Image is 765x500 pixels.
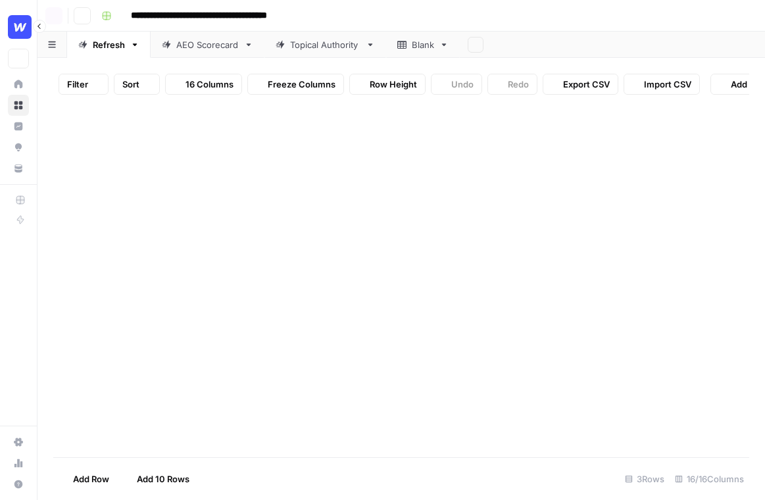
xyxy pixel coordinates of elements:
button: Redo [487,74,537,95]
span: Filter [67,78,88,91]
span: Undo [451,78,474,91]
span: Import CSV [644,78,691,91]
span: Add Row [73,472,109,486]
a: Settings [8,432,29,453]
button: Workspace: Webflow [8,11,29,43]
button: 16 Columns [165,74,242,95]
span: Redo [508,78,529,91]
div: 3 Rows [620,468,670,489]
span: Add 10 Rows [137,472,189,486]
a: Usage [8,453,29,474]
div: 16/16 Columns [670,468,749,489]
a: Browse [8,95,29,116]
a: Opportunities [8,137,29,158]
button: Add 10 Rows [117,468,197,489]
a: Refresh [67,32,151,58]
a: Topical Authority [264,32,386,58]
img: Webflow Logo [8,15,32,39]
button: Import CSV [624,74,700,95]
button: Freeze Columns [247,74,344,95]
div: Refresh [93,38,125,51]
a: AEO Scorecard [151,32,264,58]
a: Home [8,74,29,95]
span: 16 Columns [185,78,234,91]
a: Insights [8,116,29,137]
span: Freeze Columns [268,78,335,91]
button: Filter [59,74,109,95]
button: Sort [114,74,160,95]
span: Sort [122,78,139,91]
button: Undo [431,74,482,95]
span: Row Height [370,78,417,91]
button: Row Height [349,74,426,95]
button: Add Row [53,468,117,489]
button: Help + Support [8,474,29,495]
div: Blank [412,38,434,51]
a: Blank [386,32,460,58]
div: Topical Authority [290,38,360,51]
span: Export CSV [563,78,610,91]
div: AEO Scorecard [176,38,239,51]
button: Export CSV [543,74,618,95]
a: Your Data [8,158,29,179]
